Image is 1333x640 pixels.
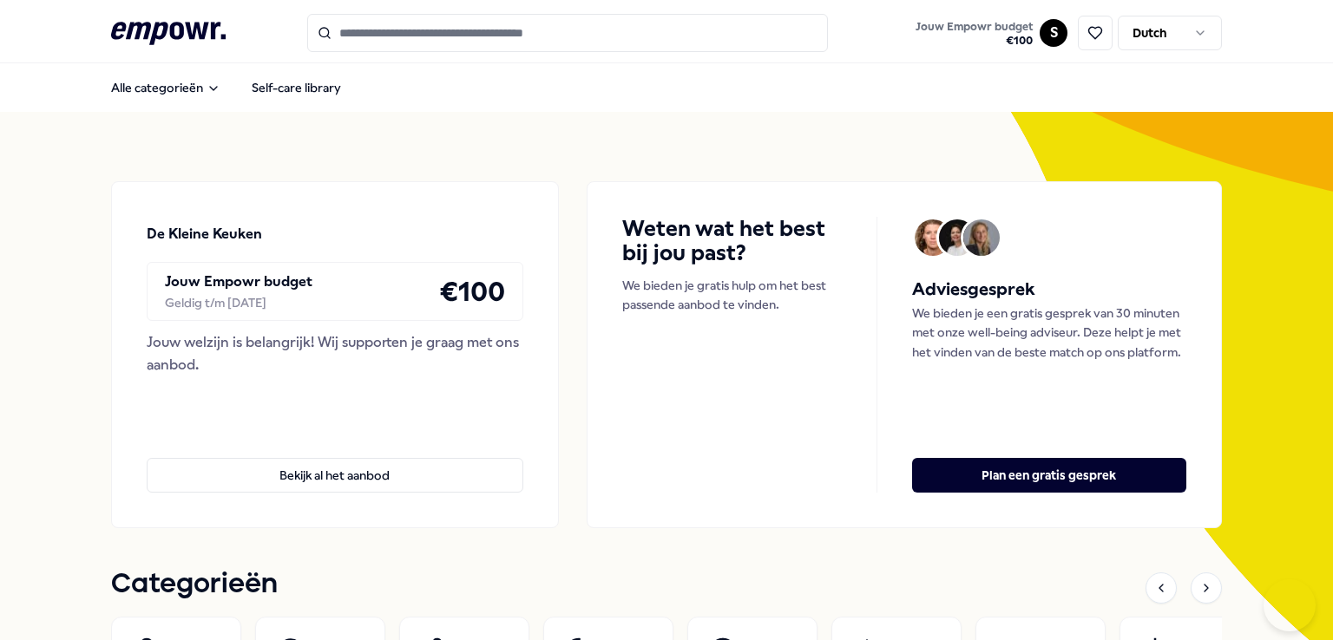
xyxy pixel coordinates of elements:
iframe: Help Scout Beacon - Open [1264,579,1316,631]
p: Jouw Empowr budget [165,271,312,293]
span: Jouw Empowr budget [916,20,1033,34]
img: Avatar [939,219,975,256]
p: De Kleine Keuken [147,223,262,245]
img: Avatar [963,219,1000,256]
button: S [1040,19,1067,47]
nav: Main [97,70,355,105]
img: Avatar [915,219,951,256]
button: Jouw Empowr budget€100 [912,16,1036,51]
span: € 100 [916,34,1033,48]
button: Bekijk al het aanbod [147,458,523,493]
a: Self-care library [238,70,355,105]
button: Plan een gratis gesprek [912,458,1186,493]
h4: Weten wat het best bij jou past? [622,217,842,265]
h4: € 100 [439,270,505,313]
button: Alle categorieën [97,70,234,105]
h5: Adviesgesprek [912,276,1186,304]
p: We bieden je een gratis gesprek van 30 minuten met onze well-being adviseur. Deze helpt je met he... [912,304,1186,362]
input: Search for products, categories or subcategories [307,14,828,52]
div: Geldig t/m [DATE] [165,293,312,312]
p: We bieden je gratis hulp om het best passende aanbod te vinden. [622,276,842,315]
h1: Categorieën [111,563,278,606]
div: Jouw welzijn is belangrijk! Wij supporten je graag met ons aanbod. [147,331,523,376]
a: Bekijk al het aanbod [147,430,523,493]
a: Jouw Empowr budget€100 [909,15,1040,51]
